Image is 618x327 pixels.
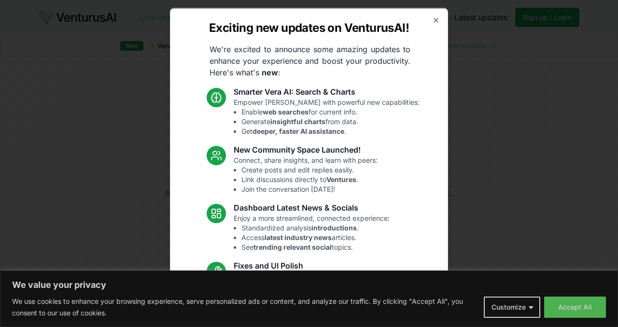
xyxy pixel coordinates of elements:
[241,223,390,232] li: Standardized analysis .
[270,117,325,125] strong: insightful charts
[241,126,420,136] li: Get .
[241,290,382,300] li: Fixed mobile chat & sidebar glitches.
[234,259,382,271] h3: Fixes and UI Polish
[202,43,418,78] p: We're excited to announce some amazing updates to enhance your experience and boost your producti...
[234,155,378,194] p: Connect, share insights, and learn with peers:
[234,213,390,252] p: Enjoy a more streamlined, connected experience:
[262,67,278,77] strong: new
[241,242,390,252] li: See topics.
[253,242,332,251] strong: trending relevant social
[265,233,332,241] strong: latest industry news
[263,107,309,115] strong: web searches
[241,281,382,290] li: Resolved Vera chart loading issue.
[241,300,382,310] li: Enhanced overall UI consistency.
[234,85,420,97] h3: Smarter Vera AI: Search & Charts
[253,127,344,135] strong: deeper, faster AI assistance
[234,97,420,136] p: Empower [PERSON_NAME] with powerful new capabilities:
[234,143,378,155] h3: New Community Space Launched!
[241,184,378,194] li: Join the conversation [DATE]!
[241,116,420,126] li: Generate from data.
[209,20,409,35] h2: Exciting new updates on VenturusAI!
[241,107,420,116] li: Enable for current info.
[234,201,390,213] h3: Dashboard Latest News & Socials
[311,223,357,231] strong: introductions
[234,271,382,310] p: Smoother performance and improved usability:
[241,165,378,174] li: Create posts and edit replies easily.
[241,232,390,242] li: Access articles.
[241,174,378,184] li: Link discussions directly to .
[326,175,356,183] strong: Ventures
